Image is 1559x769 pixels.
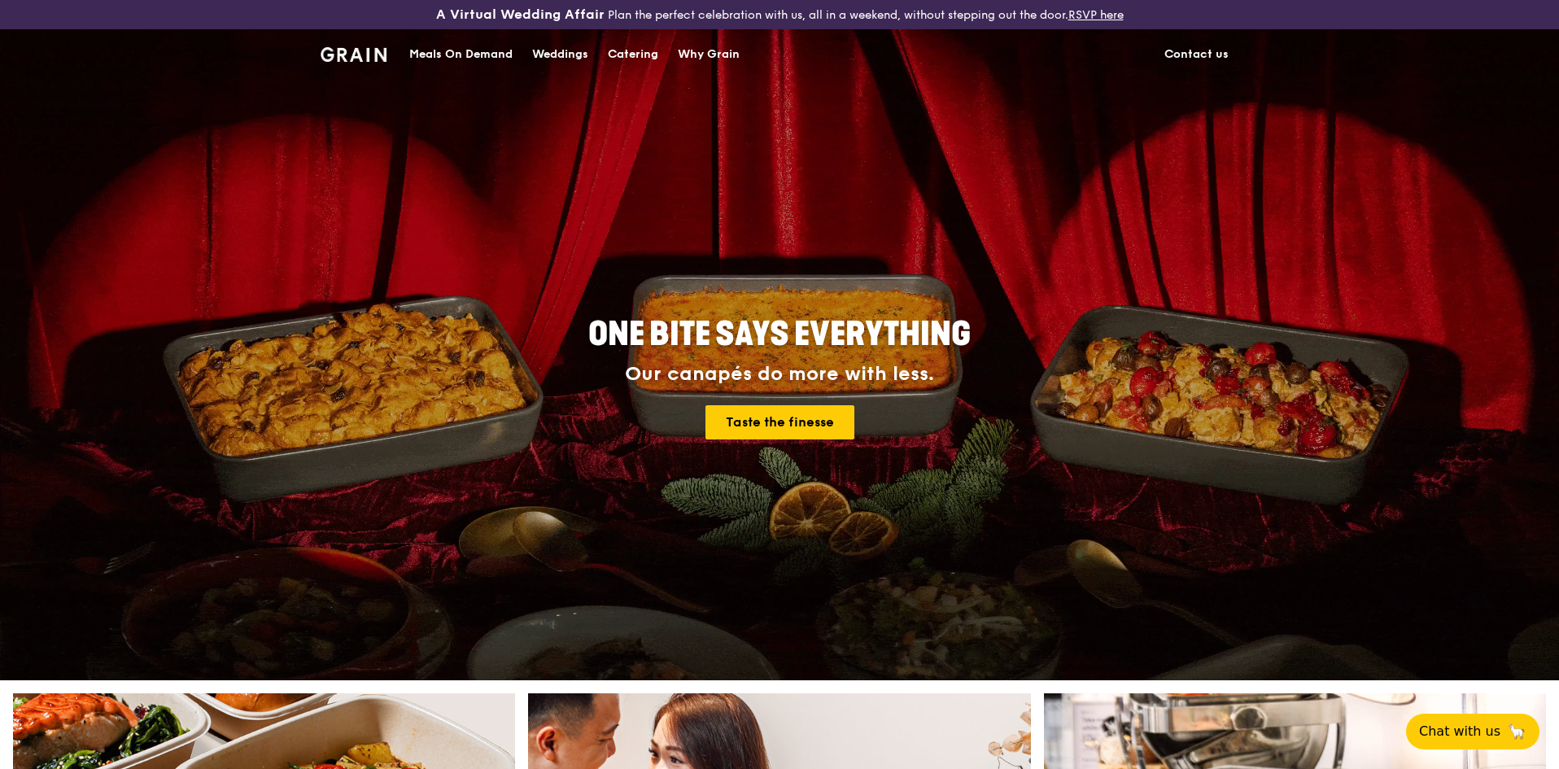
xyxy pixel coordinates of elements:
[487,363,1072,386] div: Our canapés do more with less.
[598,30,668,79] a: Catering
[678,30,740,79] div: Why Grain
[311,7,1248,23] div: Plan the perfect celebration with us, all in a weekend, without stepping out the door.
[588,315,971,354] span: ONE BITE SAYS EVERYTHING
[1419,722,1500,741] span: Chat with us
[532,30,588,79] div: Weddings
[705,405,854,439] a: Taste the finesse
[668,30,749,79] a: Why Grain
[321,28,386,77] a: GrainGrain
[436,7,605,23] h3: A Virtual Wedding Affair
[1155,30,1238,79] a: Contact us
[522,30,598,79] a: Weddings
[409,30,513,79] div: Meals On Demand
[1068,8,1124,22] a: RSVP here
[1507,722,1526,741] span: 🦙
[1406,714,1539,749] button: Chat with us🦙
[321,47,386,62] img: Grain
[608,30,658,79] div: Catering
